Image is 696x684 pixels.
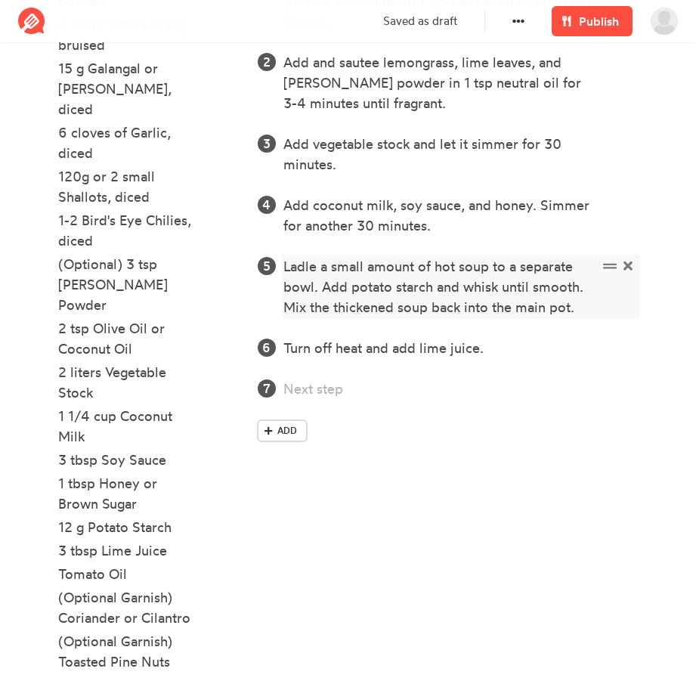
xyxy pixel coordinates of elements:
[58,517,199,537] div: 12 g Potato Starch
[620,256,636,277] span: Delete item
[283,134,597,175] div: Add vegetable stock and let it simmer for 30 minutes.
[58,406,199,447] div: 1 1/4 cup Coconut Milk
[283,52,597,113] div: Add and sautee lemongrass, lime leaves, and [PERSON_NAME] powder in 1 tsp neutral oil for 3-4 min...
[58,166,199,207] div: 120g or 2 small Shallots, diced
[58,450,199,470] div: 3 tbsp Soy Sauce
[58,587,199,628] div: (Optional Garnish) Coriander or Cilantro
[277,424,297,438] span: Add
[283,195,597,236] div: Add coconut milk, soy sauce, and honey. Simmer for another 30 minutes.
[58,254,199,315] div: (Optional) 3 tsp [PERSON_NAME] Powder
[58,122,199,163] div: 6 cloves of Garlic, diced
[58,362,199,403] div: 2 liters Vegetable Stock
[58,564,199,584] div: Tomato Oil
[58,540,199,561] div: 3 tbsp Lime Juice
[58,631,199,672] div: (Optional Garnish) Toasted Pine Nuts
[599,256,620,277] span: Drag to reorder
[58,210,199,251] div: 1-2 Bird's Eye Chilies, diced
[579,12,619,30] span: Publish
[383,13,457,30] p: Saved as draft
[58,473,199,514] div: 1 tbsp Honey or Brown Sugar
[18,8,45,35] img: Reciplate
[283,338,597,358] div: Turn off heat and add lime juice.
[651,8,678,35] img: User's avatar
[58,318,199,359] div: 2 tsp Olive Oil or Coconut Oil
[58,58,199,119] div: 15 g Galangal or [PERSON_NAME], diced
[283,256,597,317] div: Ladle a small amount of hot soup to a separate bowl. Add potato starch and whisk until smooth. Mi...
